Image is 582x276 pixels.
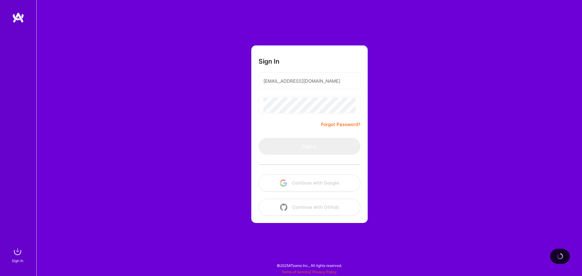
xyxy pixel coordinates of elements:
[259,175,360,191] button: Continue with Google
[259,58,279,65] h3: Sign In
[263,73,356,89] input: Email...
[12,12,24,23] img: logo
[280,179,287,187] img: icon
[259,138,360,155] button: Sign In
[557,253,563,259] img: loading
[13,245,24,264] a: sign inSign In
[312,270,337,274] a: Privacy Policy
[282,270,337,274] span: |
[321,121,360,128] a: Forgot Password?
[280,204,287,211] img: icon
[12,245,24,258] img: sign in
[36,258,582,273] div: © 2025 ATeams Inc., All rights reserved.
[282,270,310,274] a: Terms of Service
[12,258,23,264] div: Sign In
[259,199,360,216] button: Continue with Github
